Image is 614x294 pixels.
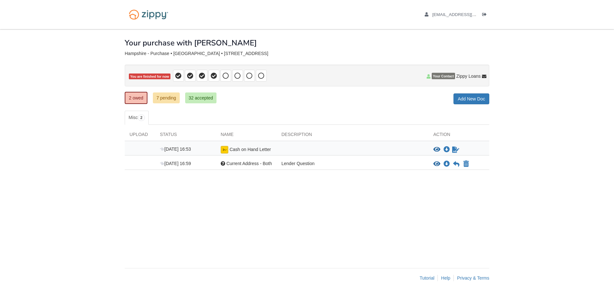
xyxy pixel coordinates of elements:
span: Your Contact [432,73,455,79]
h1: Your purchase with [PERSON_NAME] [125,39,257,47]
span: [DATE] 16:59 [160,161,191,166]
a: Download Cash on Hand Letter [444,147,450,152]
div: Description [277,131,429,141]
a: Log out [482,12,489,19]
a: 7 pending [153,92,180,103]
button: Declare Current Address - Both not applicable [463,160,469,168]
img: Ready for you to esign [221,146,228,154]
span: 2 [138,115,145,121]
div: Hampshire - Purchase • [GEOGRAPHIC_DATA] • [STREET_ADDRESS] [125,51,489,56]
a: Tutorial [420,275,434,281]
div: Name [216,131,277,141]
a: Add New Doc [453,93,489,104]
span: Cash on Hand Letter [230,147,271,152]
a: Privacy & Terms [457,275,489,281]
div: Status [155,131,216,141]
span: You are finished for now [129,74,170,80]
button: View Cash on Hand Letter [433,147,440,153]
a: Help [441,275,450,281]
div: Lender Question [277,160,429,168]
button: View Current Address - Both [433,161,440,167]
div: Action [429,131,489,141]
div: Upload [125,131,155,141]
a: Misc [125,111,149,125]
a: Sign Form [452,146,460,154]
a: 32 accepted [185,92,216,103]
span: [DATE] 16:53 [160,147,191,152]
span: Current Address - Both [226,161,272,166]
a: 2 owed [125,92,147,104]
a: edit profile [425,12,506,19]
a: Download Current Address - Both [444,162,450,167]
img: Logo [125,6,172,23]
span: roberthampshire@hotmail.com [432,12,506,17]
span: Zippy Loans [456,73,481,79]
